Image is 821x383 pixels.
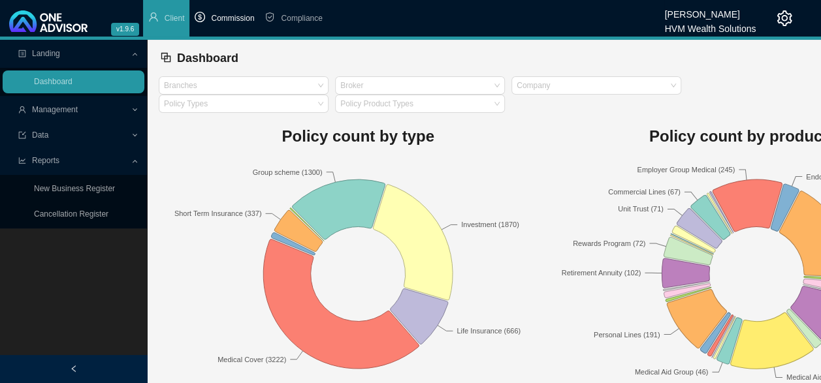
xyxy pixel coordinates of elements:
div: HVM Wealth Solutions [664,18,756,32]
div: [PERSON_NAME] [664,3,756,18]
text: Short Term Insurance (337) [174,209,262,217]
span: user [18,106,26,114]
span: left [70,365,78,373]
span: block [160,52,172,63]
span: Landing [32,49,60,58]
text: Rewards Program (72) [573,239,645,247]
span: Client [165,14,185,23]
text: Retirement Annuity (102) [562,269,641,277]
a: Cancellation Register [34,209,108,219]
span: Data [32,130,48,140]
text: Unit Trust (71) [618,205,664,213]
span: v1.9.6 [111,23,139,36]
text: Employer Group Medical (245) [637,166,735,174]
img: 2df55531c6924b55f21c4cf5d4484680-logo-light.svg [9,10,88,32]
span: Management [32,105,78,114]
span: profile [18,50,26,57]
text: Life Insurance (666) [457,327,521,335]
span: Commission [211,14,254,23]
h1: Policy count by type [159,123,557,149]
span: safety [265,12,275,22]
span: line-chart [18,157,26,164]
text: Commercial Lines (67) [608,188,681,196]
text: Medical Cover (3222) [217,356,286,363]
span: import [18,131,26,139]
text: Personal Lines (191) [594,331,660,339]
a: Dashboard [34,77,72,86]
span: Dashboard [177,52,238,65]
span: setting [777,10,792,26]
span: user [148,12,159,22]
a: New Business Register [34,184,115,193]
span: Reports [32,156,59,165]
text: Investment (1870) [461,221,519,229]
text: Group scheme (1300) [253,168,323,176]
span: Compliance [281,14,322,23]
text: Medical Aid Group (46) [635,368,709,376]
span: dollar [195,12,205,22]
